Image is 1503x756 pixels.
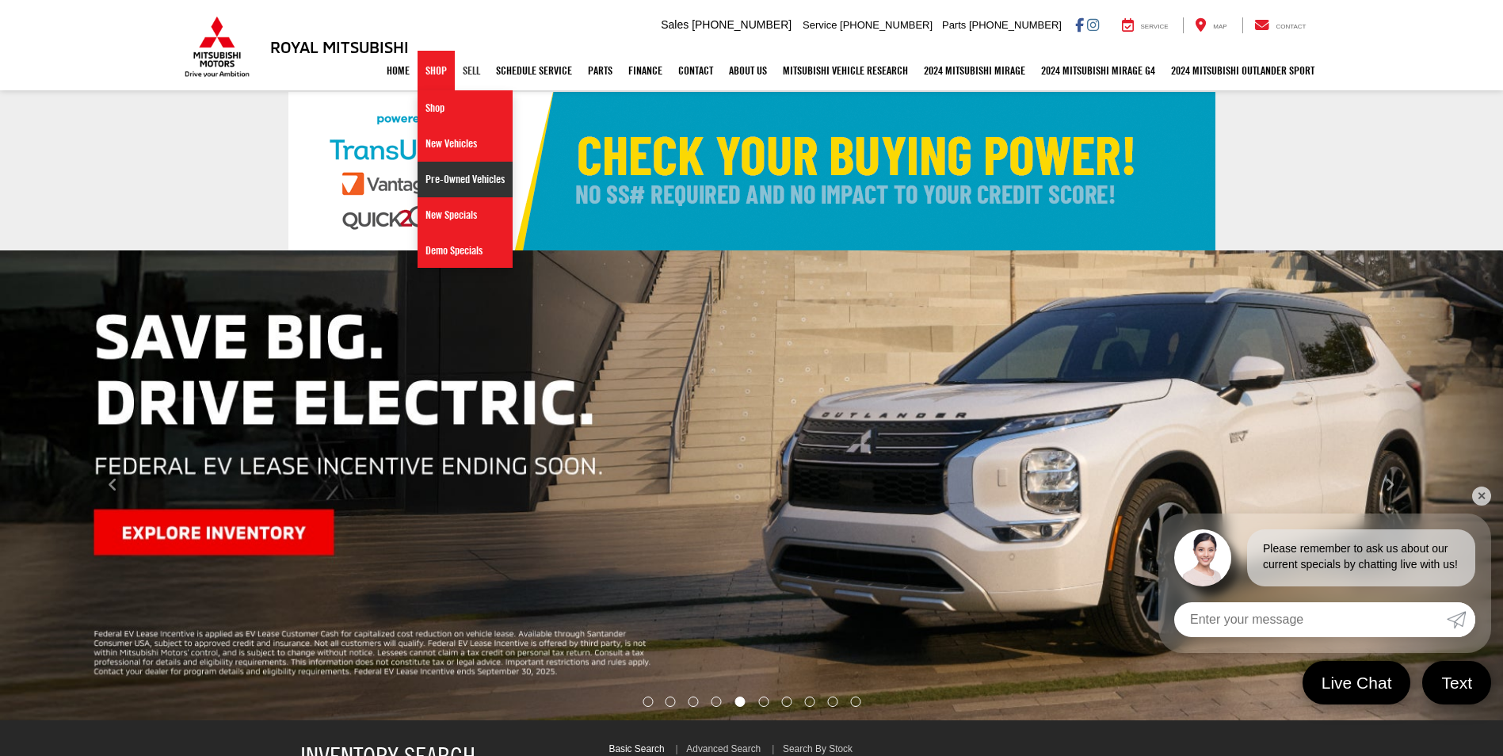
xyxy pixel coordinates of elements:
li: Go to slide number 6. [758,697,769,707]
a: Instagram: Click to visit our Instagram page [1087,18,1099,31]
a: Facebook: Click to visit our Facebook page [1075,18,1084,31]
input: Enter your message [1174,602,1447,637]
a: About Us [721,51,775,90]
li: Go to slide number 8. [804,697,814,707]
a: 2024 Mitsubishi Mirage G4 [1033,51,1163,90]
button: Click to view next picture. [1277,282,1503,689]
a: Contact [1242,17,1318,33]
span: Map [1213,23,1226,30]
span: Parts [942,19,966,31]
img: Agent profile photo [1174,529,1231,586]
a: Mitsubishi Vehicle Research [775,51,916,90]
a: Service [1110,17,1181,33]
a: 2024 Mitsubishi Mirage [916,51,1033,90]
a: New Specials [418,197,513,233]
li: Go to slide number 2. [666,697,676,707]
a: Submit [1447,602,1475,637]
span: Text [1433,672,1480,693]
a: Pre-Owned Vehicles [418,162,513,197]
a: Home [379,51,418,90]
a: Text [1422,661,1491,704]
li: Go to slide number 4. [711,697,722,707]
span: [PHONE_NUMBER] [840,19,933,31]
span: Service [1141,23,1169,30]
span: [PHONE_NUMBER] [969,19,1062,31]
a: Finance [620,51,670,90]
a: 2024 Mitsubishi Outlander SPORT [1163,51,1322,90]
span: Service [803,19,837,31]
li: Go to slide number 7. [781,697,792,707]
li: Go to slide number 1. [643,697,653,707]
li: Go to slide number 5. [735,697,746,707]
a: Shop [418,51,455,90]
li: Go to slide number 3. [689,697,699,707]
a: Contact [670,51,721,90]
a: Parts: Opens in a new tab [580,51,620,90]
a: New Vehicles [418,126,513,162]
span: [PHONE_NUMBER] [692,18,792,31]
a: Shop [418,90,513,126]
span: Sales [661,18,689,31]
div: Please remember to ask us about our current specials by chatting live with us! [1247,529,1475,586]
span: Live Chat [1314,672,1400,693]
li: Go to slide number 10. [850,697,860,707]
img: Mitsubishi [181,16,253,78]
a: Schedule Service: Opens in a new tab [488,51,580,90]
span: Contact [1276,23,1306,30]
li: Go to slide number 9. [827,697,837,707]
h3: Royal Mitsubishi [270,38,409,55]
a: Map [1183,17,1238,33]
a: Live Chat [1303,661,1411,704]
a: Sell [455,51,488,90]
a: Demo Specials [418,233,513,268]
img: Check Your Buying Power [288,92,1215,250]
